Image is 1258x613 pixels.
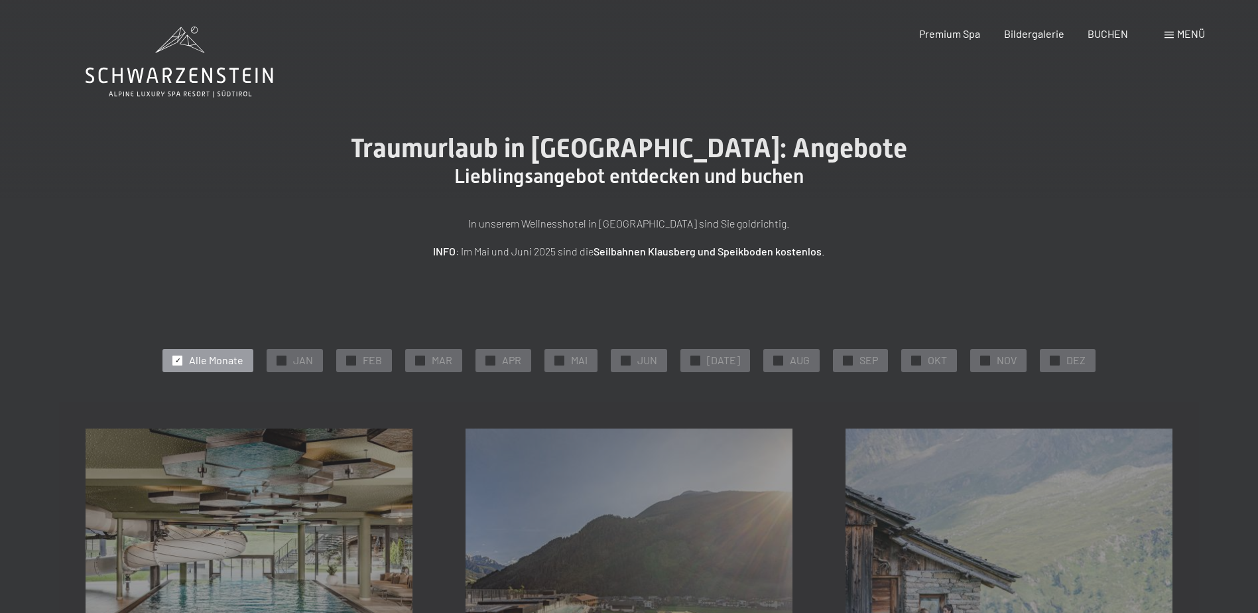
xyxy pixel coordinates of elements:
span: MAR [432,353,452,368]
span: ✓ [349,356,354,365]
span: Alle Monate [189,353,243,368]
span: DEZ [1066,353,1086,368]
strong: INFO [433,245,456,257]
p: In unserem Wellnesshotel in [GEOGRAPHIC_DATA] sind Sie goldrichtig. [298,215,961,232]
span: FEB [363,353,382,368]
span: ✓ [693,356,698,365]
span: JAN [293,353,313,368]
p: : Im Mai und Juni 2025 sind die . [298,243,961,260]
span: ✓ [488,356,493,365]
a: Bildergalerie [1004,27,1064,40]
span: ✓ [776,356,781,365]
span: ✓ [623,356,629,365]
span: ✓ [914,356,919,365]
span: ✓ [1052,356,1058,365]
span: Lieblingsangebot entdecken und buchen [454,165,804,188]
span: ✓ [846,356,851,365]
span: ✓ [279,356,284,365]
span: ✓ [983,356,988,365]
span: Menü [1177,27,1205,40]
span: MAI [571,353,588,368]
span: ✓ [418,356,423,365]
span: ✓ [175,356,180,365]
span: [DATE] [707,353,740,368]
span: Traumurlaub in [GEOGRAPHIC_DATA]: Angebote [351,133,907,164]
span: OKT [928,353,947,368]
span: ✓ [557,356,562,365]
strong: Seilbahnen Klausberg und Speikboden kostenlos [594,245,822,257]
a: Premium Spa [919,27,980,40]
span: JUN [637,353,657,368]
span: AUG [790,353,810,368]
a: BUCHEN [1088,27,1128,40]
span: SEP [859,353,878,368]
span: NOV [997,353,1017,368]
span: APR [502,353,521,368]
